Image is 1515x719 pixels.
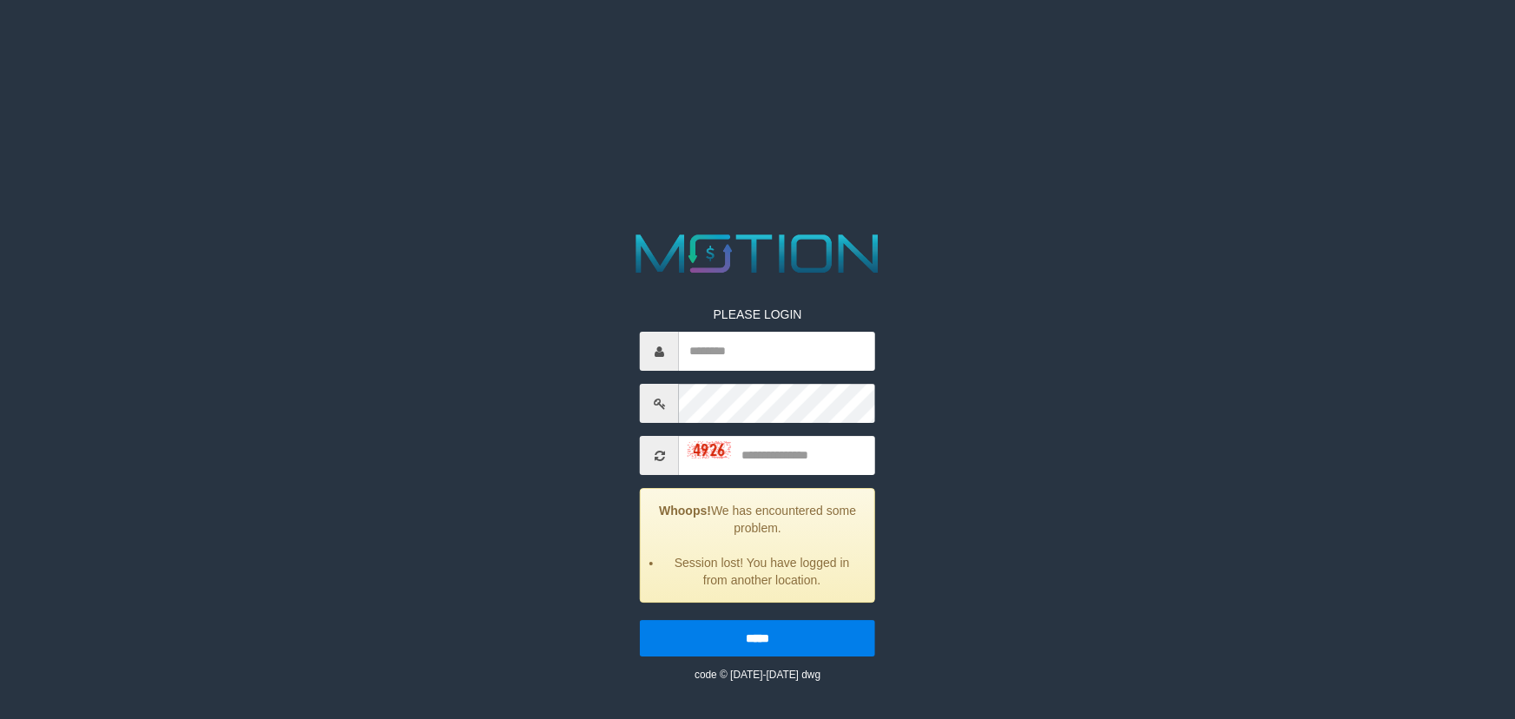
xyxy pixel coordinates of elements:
[659,504,711,518] strong: Whoops!
[695,669,820,681] small: code © [DATE]-[DATE] dwg
[625,228,890,280] img: MOTION_logo.png
[640,306,875,323] p: PLEASE LOGIN
[688,442,731,459] img: captcha
[662,554,861,589] li: Session lost! You have logged in from another location.
[640,488,875,603] div: We has encountered some problem.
